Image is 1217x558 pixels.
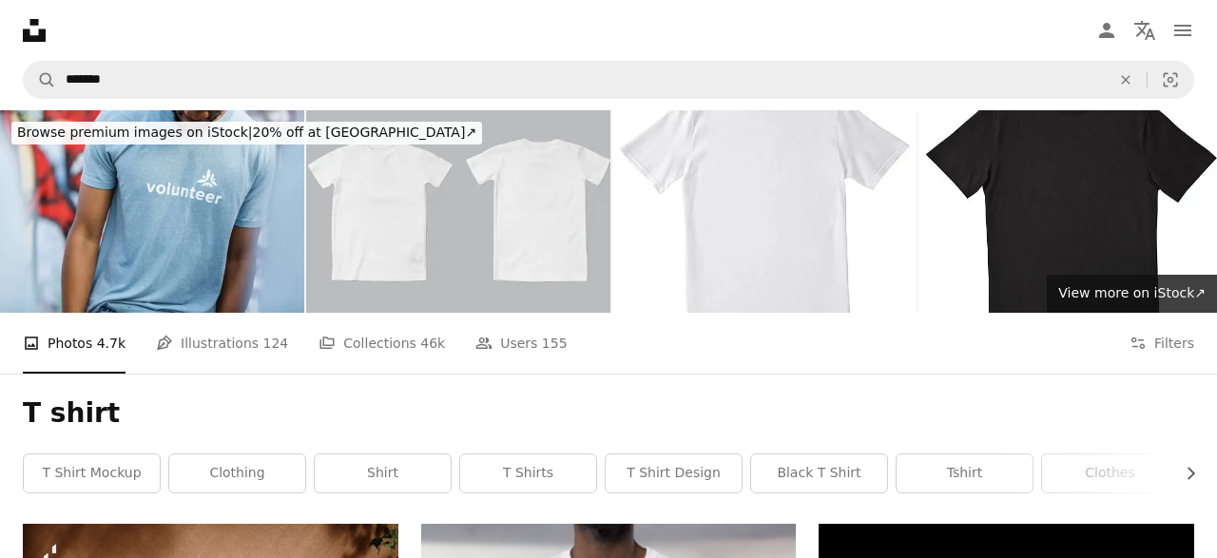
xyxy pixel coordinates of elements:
a: clothes [1042,454,1178,492]
span: 20% off at [GEOGRAPHIC_DATA] ↗ [17,125,476,140]
span: 124 [263,333,289,354]
span: View more on iStock ↗ [1058,285,1206,300]
a: Log in / Sign up [1088,11,1126,49]
a: View more on iStock↗ [1047,275,1217,313]
a: Home — Unsplash [23,19,46,42]
button: Search Unsplash [24,62,56,98]
a: t shirt mockup [24,454,160,492]
a: tshirt [897,454,1033,492]
form: Find visuals sitewide [23,61,1194,99]
a: t shirts [460,454,596,492]
a: clothing [169,454,305,492]
span: 155 [542,333,568,354]
img: Blank white t shirt front and back mockup, plain cotton t shirt mock up template for design, bran... [306,110,610,313]
a: Users 155 [475,313,567,374]
button: Language [1126,11,1164,49]
a: black t shirt [751,454,887,492]
span: 46k [420,333,445,354]
a: Collections 46k [319,313,445,374]
button: scroll list to the right [1173,454,1194,492]
img: Blank White T-Shirt Front with Clipping Path. [612,110,917,313]
a: shirt [315,454,451,492]
button: Visual search [1148,62,1193,98]
span: Browse premium images on iStock | [17,125,252,140]
a: Illustrations 124 [156,313,288,374]
button: Filters [1130,313,1194,374]
a: t shirt design [606,454,742,492]
h1: T shirt [23,396,1194,431]
button: Menu [1164,11,1202,49]
button: Clear [1105,62,1147,98]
